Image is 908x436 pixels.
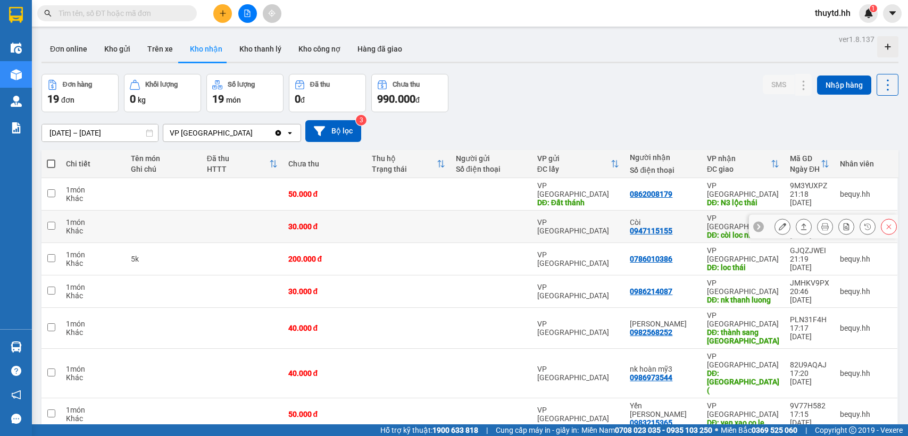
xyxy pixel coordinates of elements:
div: 50.000 đ [288,410,362,418]
div: VP [GEOGRAPHIC_DATA] [537,406,620,423]
div: Số điện thoại [630,166,696,174]
button: SMS [763,75,795,94]
div: Ghi chú [131,165,196,173]
span: Miền Bắc [721,424,797,436]
button: Hàng đã giao [349,36,411,62]
div: 17:15 [DATE] [790,410,829,427]
div: VP [GEOGRAPHIC_DATA] [537,181,620,198]
div: 1 món [66,365,120,373]
span: message [11,414,21,424]
input: Selected VP Lộc Ninh. [254,128,255,138]
div: VP [GEOGRAPHIC_DATA] [707,279,779,296]
strong: 0369 525 060 [752,426,797,434]
sup: 3 [356,115,366,125]
span: 1 [871,5,875,12]
div: 1 món [66,186,120,194]
div: ver 1.8.137 [839,33,874,45]
svg: Clear value [274,129,282,137]
div: DĐ: N3 lộc thái [707,198,779,207]
div: Khác [66,194,120,203]
div: VP [GEOGRAPHIC_DATA] [707,181,779,198]
div: DĐ: nk thanh luong [707,296,779,304]
span: | [805,424,807,436]
div: 1 món [66,250,120,259]
span: đ [415,96,420,104]
span: 990.000 [377,93,415,105]
div: bequy.hh [840,369,892,378]
div: 1 món [66,283,120,291]
th: Toggle SortBy [366,150,451,178]
img: solution-icon [11,122,22,133]
div: 1 món [66,320,120,328]
button: aim [263,4,281,23]
div: VP gửi [537,154,611,163]
svg: open [286,129,294,137]
div: 0986214087 [630,287,672,296]
div: 40.000 đ [288,324,362,332]
span: món [226,96,241,104]
div: VP [GEOGRAPHIC_DATA] [537,320,620,337]
button: Trên xe [139,36,181,62]
div: VP [GEOGRAPHIC_DATA] [537,250,620,267]
span: 0 [130,93,136,105]
button: Số lượng19món [206,74,284,112]
div: ĐC giao [707,165,771,173]
input: Select a date range. [42,124,158,141]
button: Kho thanh lý [231,36,290,62]
div: Đơn hàng [63,81,92,88]
button: Kho nhận [181,36,231,62]
div: VP [GEOGRAPHIC_DATA] [537,218,620,235]
img: warehouse-icon [11,96,22,107]
div: VP [GEOGRAPHIC_DATA] [537,365,620,382]
div: 17:17 [DATE] [790,324,829,341]
span: 19 [212,93,224,105]
div: Người nhận [630,153,696,162]
img: warehouse-icon [11,43,22,54]
div: Giao hàng [796,219,812,234]
span: Hỗ trợ kỹ thuật: [380,424,478,436]
img: warehouse-icon [11,341,22,353]
div: 40.000 đ [288,369,362,378]
div: VP [GEOGRAPHIC_DATA] [707,352,779,369]
button: file-add [238,4,257,23]
div: Tạo kho hàng mới [877,36,898,57]
span: Miền Nam [581,424,712,436]
span: file-add [244,10,251,17]
div: 0786010386 [630,255,672,263]
span: question-circle [11,366,21,376]
div: GJQZJWEI [790,246,829,255]
div: bequy.hh [840,190,892,198]
span: thuytd.hh [806,6,859,20]
div: 0983215365 [630,418,672,427]
button: Chưa thu990.000đ [371,74,448,112]
span: caret-down [888,9,897,18]
strong: 1900 633 818 [432,426,478,434]
div: Chưa thu [393,81,420,88]
div: Khác [66,414,120,423]
div: PLN31F4H [790,315,829,324]
button: Đơn online [41,36,96,62]
sup: 1 [870,5,877,12]
th: Toggle SortBy [785,150,835,178]
div: Khác [66,328,120,337]
div: Chưa thu [288,160,362,168]
button: Nhập hàng [817,76,871,95]
div: 0947115155 [630,227,672,235]
button: Đơn hàng19đơn [41,74,119,112]
div: 82U9AQAJ [790,360,829,369]
img: logo-vxr [9,7,23,23]
div: VP [GEOGRAPHIC_DATA] [707,246,779,263]
div: bequy.hh [840,324,892,332]
div: VP [GEOGRAPHIC_DATA] [707,401,779,418]
span: | [486,424,488,436]
span: aim [268,10,276,17]
div: Số điện thoại [456,165,527,173]
div: Khối lượng [145,81,178,88]
img: icon-new-feature [864,9,873,18]
div: 21:18 [DATE] [790,190,829,207]
div: Tên món [131,154,196,163]
div: Thành Sang [630,320,696,328]
div: Số lượng [228,81,255,88]
div: JMHKV9PX [790,279,829,287]
div: bequy.hh [840,287,892,296]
